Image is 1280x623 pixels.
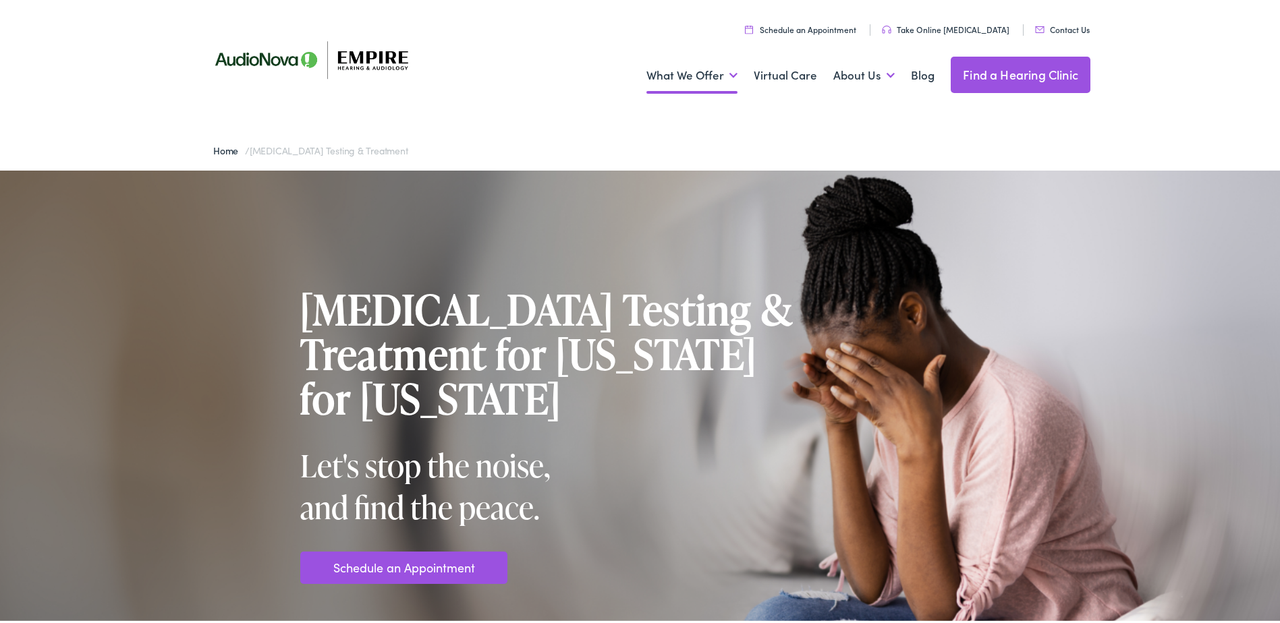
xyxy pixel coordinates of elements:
a: Contact Us [1035,21,1090,32]
span: / [213,141,408,154]
a: Find a Hearing Clinic [951,54,1090,90]
a: Virtual Care [754,48,817,98]
div: Let's stop the noise, and find the peace. [300,442,590,525]
a: Home [213,141,245,154]
a: Schedule an Appointment [333,556,475,574]
a: Take Online [MEDICAL_DATA] [882,21,1009,32]
a: Schedule an Appointment [745,21,856,32]
a: Blog [911,48,935,98]
a: About Us [833,48,895,98]
img: utility icon [882,23,891,31]
span: [MEDICAL_DATA] Testing & Treatment [250,141,408,154]
img: utility icon [745,22,753,31]
img: utility icon [1035,24,1045,30]
a: What We Offer [646,48,738,98]
h1: [MEDICAL_DATA] Testing & Treatment for [US_STATE] for [US_STATE] [300,285,908,418]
